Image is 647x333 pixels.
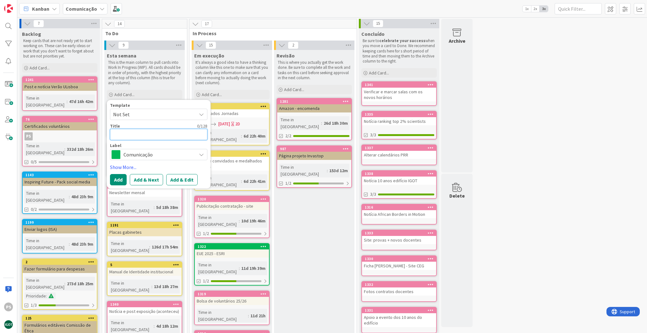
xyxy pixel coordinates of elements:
[25,78,97,82] div: 1241
[279,116,321,130] div: Time in [GEOGRAPHIC_DATA]
[70,193,95,200] div: 48d 23h 9m
[69,193,70,200] span: :
[362,205,436,218] div: 1316Notícia African Borders in Motion
[25,220,97,225] div: 1199
[107,183,182,197] div: 1334Newsletter mensal
[109,280,151,293] div: Time in [GEOGRAPHIC_DATA]
[328,167,349,174] div: 153d 12m
[370,191,376,198] span: 3/3
[362,112,436,125] div: 1335Notícia ranking top 2% scientists
[195,151,269,157] div: 1328
[362,117,436,125] div: Notícia ranking top 2% scientists
[362,262,436,270] div: Ficha [PERSON_NAME] - Site CEG
[218,121,230,127] span: [DATE]
[23,225,97,233] div: Enviar logos (ISA)
[23,132,97,140] div: PS
[107,262,182,268] div: 5
[122,123,207,129] div: 0 / 128
[109,200,154,214] div: Time in [GEOGRAPHIC_DATA]
[197,214,239,228] div: Time in [GEOGRAPHIC_DATA]
[365,282,436,287] div: 1332
[65,146,95,153] div: 332d 18h 26m
[365,146,436,150] div: 1337
[46,292,47,299] span: :
[23,220,97,225] div: 1199
[25,142,64,156] div: Time in [GEOGRAPHIC_DATA]
[206,41,216,49] span: 15
[198,197,269,201] div: 1320
[277,104,351,112] div: Amazon - encomenda
[110,163,207,171] a: Show More...
[64,146,65,153] span: :
[31,159,37,165] span: 0/5
[130,174,163,185] button: Add & Next
[369,70,389,76] span: Add Card...
[107,302,182,315] div: 1340Notícia e post exposição (aconteceu)
[362,230,436,236] div: 1333
[362,82,436,88] div: 1341
[362,88,436,101] div: Verificar e marcar salas com os novos horários
[107,52,136,59] span: Esta semana
[277,99,351,104] div: 1281
[150,243,180,250] div: 126d 17h 54m
[327,167,328,174] span: :
[110,143,121,148] span: Label
[362,145,436,151] div: 1337
[68,98,95,105] div: 47d 16h 42m
[107,262,182,276] div: 5Manual de Identidade institucional
[379,38,425,43] strong: celebrate your success
[23,77,97,83] div: 1241
[23,172,97,186] div: 1143Inspiring Future - Pack social media
[25,132,33,140] div: PS
[23,259,97,265] div: 2
[23,265,97,273] div: Fazer formulário para despesas
[195,291,269,305] div: 1319Bolsa de voluntários 25/26
[110,103,130,107] span: Template
[64,280,65,287] span: :
[66,6,97,12] b: Comunicação
[123,150,193,159] span: Comunicação
[203,230,209,237] span: 1/2
[195,157,269,171] div: Lista de convidados e medalhados 10 anos
[31,302,37,308] span: 1/3
[365,308,436,313] div: 1331
[23,220,97,233] div: 1199Enviar logos (ISA)
[155,323,180,330] div: 4d 18h 12m
[13,1,29,8] span: Support
[195,151,269,171] div: 1328Lista de convidados e medalhados 10 anos
[362,171,436,177] div: 1338
[240,265,267,272] div: 11d 19h 39m
[555,3,602,14] input: Quick Filter...
[540,6,548,12] span: 3x
[107,222,182,236] div: 1191Placas gabinetes
[284,87,304,92] span: Add Card...
[195,297,269,305] div: Bolsa de voluntários 25/26
[110,123,120,129] label: Title
[151,283,152,290] span: :
[31,206,37,213] span: 0/2
[362,236,436,244] div: Site: provas + novos docentes
[25,260,97,264] div: 2
[25,316,97,320] div: 125
[69,241,70,248] span: :
[197,309,248,323] div: Time in [GEOGRAPHIC_DATA]
[195,244,269,249] div: 1322
[449,37,465,45] div: Archive
[362,313,436,327] div: Apoio a evento dos 10 anos do edifício
[107,302,182,307] div: 1340
[277,146,351,152] div: 987
[239,265,240,272] span: :
[70,241,95,248] div: 48d 23h 9m
[362,82,436,101] div: 1341Verificar e marcar salas com os novos horários
[118,41,129,49] span: 9
[23,83,97,91] div: Post e notícia Verão ULisboa
[113,110,192,118] span: Not Set
[107,268,182,276] div: Manual de Identidade institucional
[362,308,436,327] div: 1331Apoio a evento dos 10 anos do edifício
[249,312,267,319] div: 11d 21h
[197,261,239,275] div: Time in [GEOGRAPHIC_DATA]
[321,120,322,127] span: :
[362,282,436,296] div: 1332Fotos contratos docentes
[25,117,97,122] div: 76
[241,133,242,139] span: :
